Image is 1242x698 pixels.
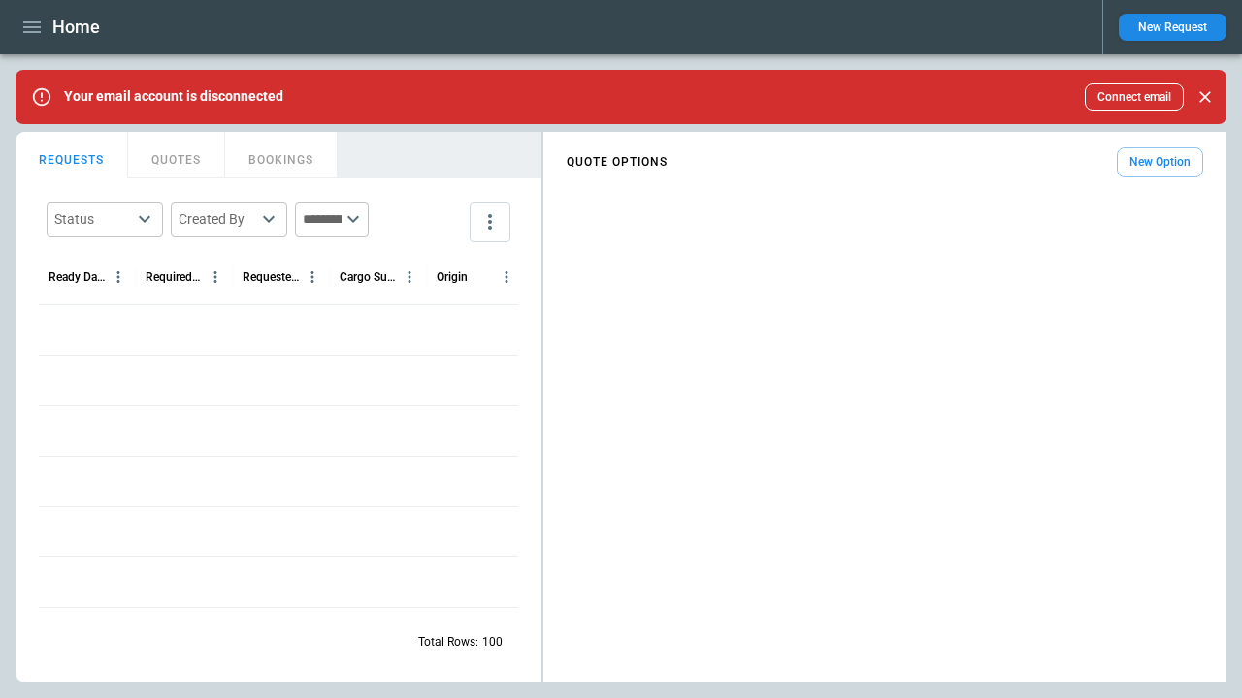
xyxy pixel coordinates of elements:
button: Connect email [1085,83,1184,111]
button: New Request [1119,14,1226,41]
button: more [470,202,510,242]
div: Status [54,209,132,229]
h1: Home [52,16,100,39]
p: 100 [482,634,503,650]
button: New Option [1117,147,1203,177]
button: QUOTES [128,132,225,178]
button: Origin column menu [494,265,519,290]
div: scrollable content [543,140,1226,185]
div: Requested Route [243,270,300,284]
p: Your email account is disconnected [64,88,283,105]
div: Created By [179,209,256,229]
div: dismiss [1192,76,1219,118]
button: REQUESTS [16,132,128,178]
button: Ready Date & Time (UTC) column menu [106,265,131,290]
div: Origin [437,270,468,284]
div: Ready Date & Time (UTC) [49,270,106,284]
p: Total Rows: [418,634,478,650]
div: Required Date & Time (UTC) [146,270,203,284]
button: Required Date & Time (UTC) column menu [203,265,228,290]
button: Close [1192,83,1219,111]
h4: QUOTE OPTIONS [567,158,668,167]
button: BOOKINGS [225,132,338,178]
button: Cargo Summary column menu [397,265,422,290]
div: Cargo Summary [340,270,397,284]
button: Requested Route column menu [300,265,325,290]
